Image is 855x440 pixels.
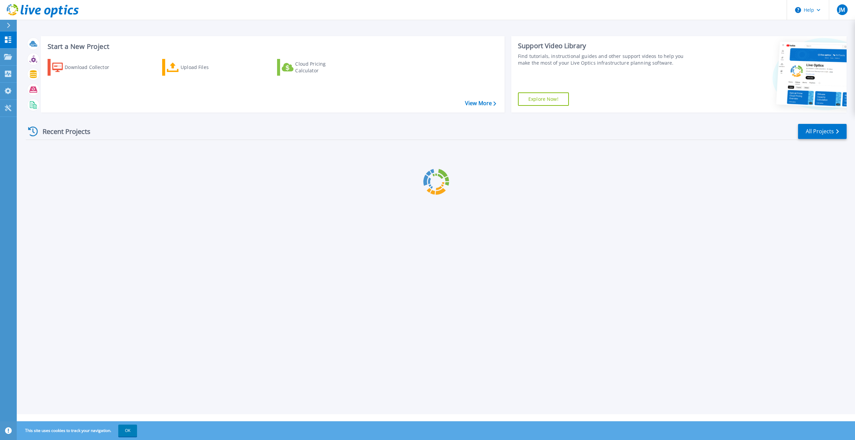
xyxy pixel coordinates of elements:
div: Cloud Pricing Calculator [295,61,349,74]
div: Recent Projects [26,123,100,140]
h3: Start a New Project [48,43,496,50]
div: Download Collector [65,61,118,74]
a: Upload Files [162,59,237,76]
button: OK [118,425,137,437]
span: JM [839,7,845,12]
a: All Projects [798,124,847,139]
span: This site uses cookies to track your navigation. [18,425,137,437]
a: Explore Now! [518,92,569,106]
div: Support Video Library [518,42,691,50]
a: Download Collector [48,59,122,76]
a: Cloud Pricing Calculator [277,59,352,76]
div: Upload Files [181,61,234,74]
a: View More [465,100,496,106]
div: Find tutorials, instructional guides and other support videos to help you make the most of your L... [518,53,691,66]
